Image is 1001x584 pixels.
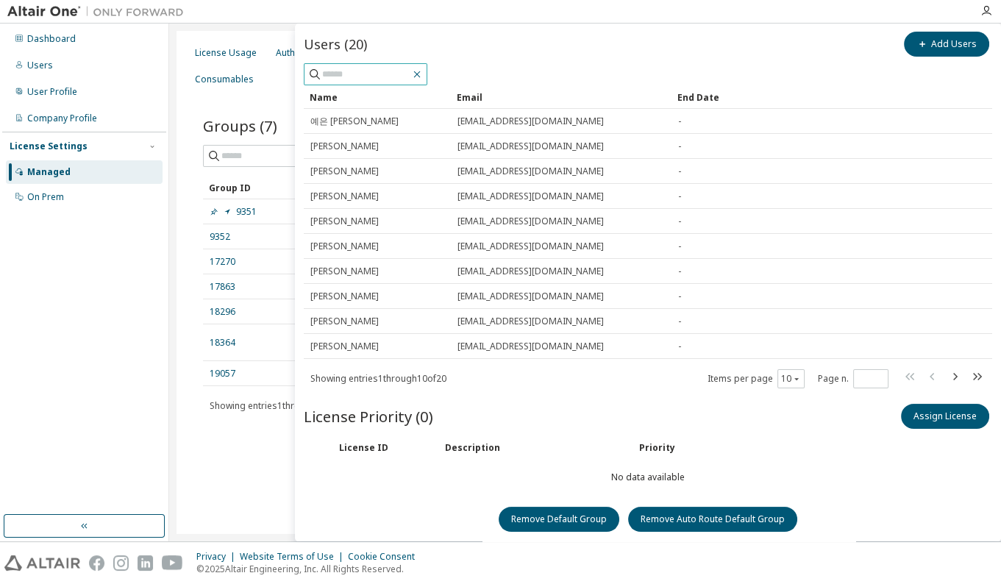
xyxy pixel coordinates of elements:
[310,266,379,277] span: [PERSON_NAME]
[27,60,53,71] div: Users
[678,165,681,177] span: -
[27,86,77,98] div: User Profile
[310,216,379,227] span: [PERSON_NAME]
[678,216,681,227] span: -
[304,29,992,544] div: No data available
[240,551,348,563] div: Website Terms of Use
[10,140,88,152] div: License Settings
[195,47,257,59] div: License Usage
[113,555,129,571] img: instagram.svg
[678,140,681,152] span: -
[162,555,183,571] img: youtube.svg
[310,316,379,327] span: [PERSON_NAME]
[209,176,344,199] div: Group ID
[639,442,675,454] div: Priority
[781,373,801,385] button: 10
[457,140,604,152] span: [EMAIL_ADDRESS][DOMAIN_NAME]
[210,206,257,218] a: 9351
[457,316,604,327] span: [EMAIL_ADDRESS][DOMAIN_NAME]
[628,507,797,532] button: Remove Auto Route Default Group
[210,281,235,293] a: 17863
[310,165,379,177] span: [PERSON_NAME]
[27,191,64,203] div: On Prem
[196,551,240,563] div: Privacy
[310,190,379,202] span: [PERSON_NAME]
[901,404,989,429] button: Assign License
[304,406,433,427] span: License Priority (0)
[195,74,254,85] div: Consumables
[4,555,80,571] img: altair_logo.svg
[310,291,379,302] span: [PERSON_NAME]
[310,140,379,152] span: [PERSON_NAME]
[457,266,604,277] span: [EMAIL_ADDRESS][DOMAIN_NAME]
[310,85,445,109] div: Name
[339,442,427,454] div: License ID
[7,4,191,19] img: Altair One
[310,241,379,252] span: [PERSON_NAME]
[818,369,888,388] span: Page n.
[27,33,76,45] div: Dashboard
[678,316,681,327] span: -
[678,266,681,277] span: -
[310,372,446,385] span: Showing entries 1 through 10 of 20
[445,442,621,454] div: Description
[27,113,97,124] div: Company Profile
[678,291,681,302] span: -
[27,166,71,178] div: Managed
[904,32,989,57] button: Add Users
[196,563,424,575] p: © 2025 Altair Engineering, Inc. All Rights Reserved.
[678,190,681,202] span: -
[210,256,235,268] a: 17270
[276,47,365,59] div: Authorized Machines
[457,85,666,109] div: Email
[499,507,619,532] button: Remove Default Group
[457,291,604,302] span: [EMAIL_ADDRESS][DOMAIN_NAME]
[210,368,235,380] a: 19057
[89,555,104,571] img: facebook.svg
[203,115,277,136] span: Groups (7)
[678,241,681,252] span: -
[348,551,424,563] div: Cookie Consent
[310,115,399,127] span: 예은 [PERSON_NAME]
[678,341,681,352] span: -
[678,115,681,127] span: -
[310,341,379,352] span: [PERSON_NAME]
[677,85,944,109] div: End Date
[210,231,230,243] a: 9352
[457,115,604,127] span: [EMAIL_ADDRESS][DOMAIN_NAME]
[457,190,604,202] span: [EMAIL_ADDRESS][DOMAIN_NAME]
[457,341,604,352] span: [EMAIL_ADDRESS][DOMAIN_NAME]
[210,306,235,318] a: 18296
[708,369,805,388] span: Items per page
[210,399,335,412] span: Showing entries 1 through 7 of 7
[210,337,235,349] a: 18364
[457,165,604,177] span: [EMAIL_ADDRESS][DOMAIN_NAME]
[457,216,604,227] span: [EMAIL_ADDRESS][DOMAIN_NAME]
[457,241,604,252] span: [EMAIL_ADDRESS][DOMAIN_NAME]
[138,555,153,571] img: linkedin.svg
[304,35,367,53] span: Users (20)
